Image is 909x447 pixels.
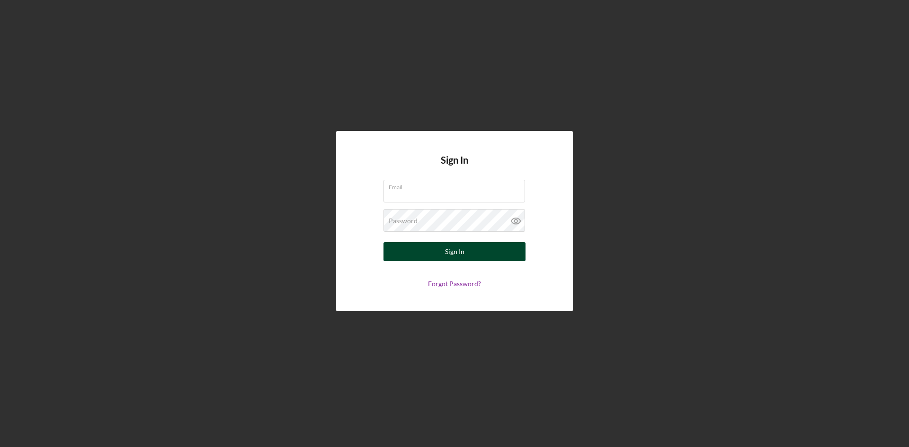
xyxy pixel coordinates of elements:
[441,155,468,180] h4: Sign In
[383,242,526,261] button: Sign In
[428,280,481,288] a: Forgot Password?
[389,217,418,225] label: Password
[389,180,525,191] label: Email
[445,242,464,261] div: Sign In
